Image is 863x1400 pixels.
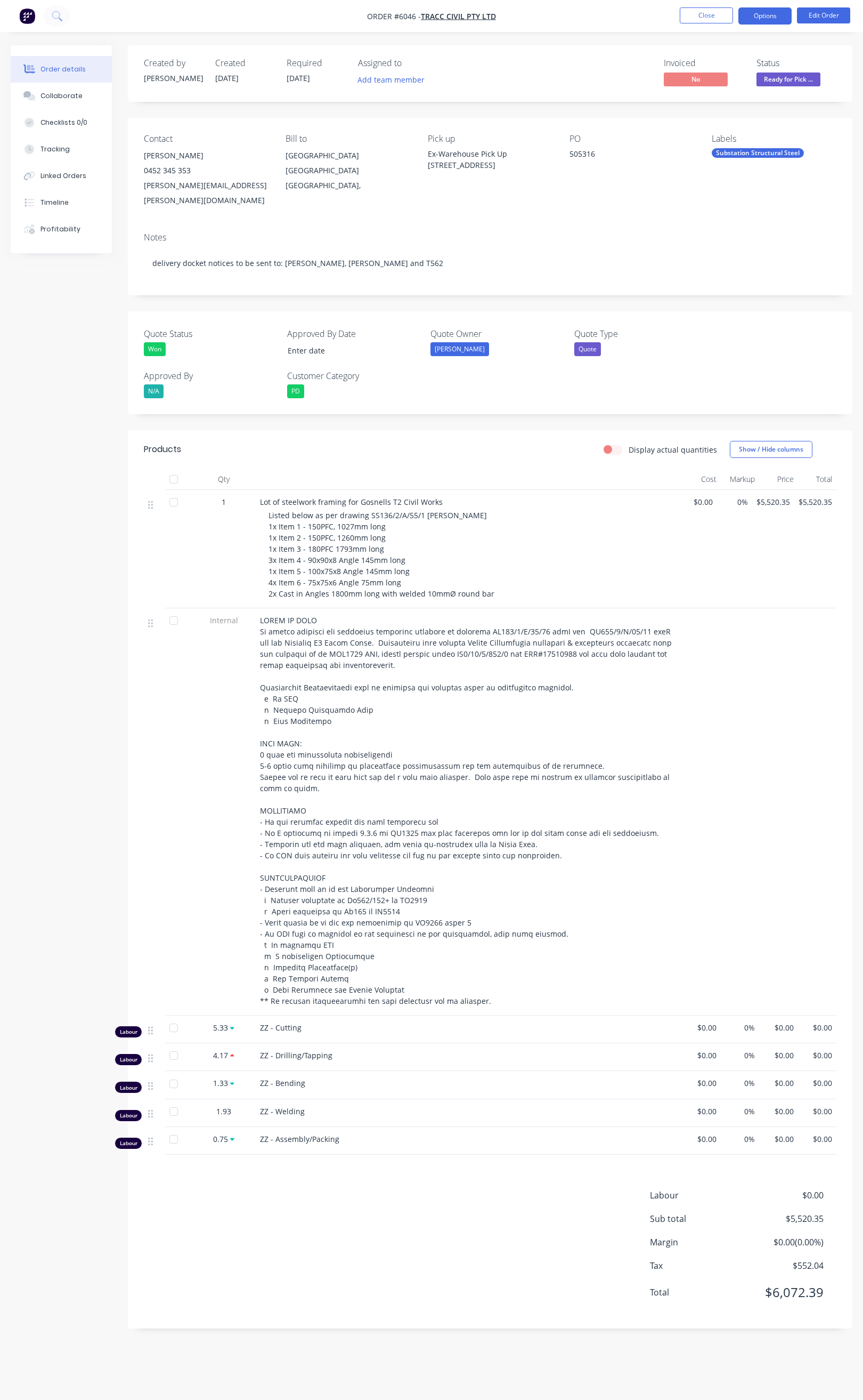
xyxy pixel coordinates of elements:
[759,469,798,490] div: Price
[763,1022,794,1033] span: $0.00
[730,441,812,458] button: Show / Hide columns
[428,148,552,171] div: Ex-Warehouse Pick Up [STREET_ADDRESS]
[260,497,443,507] span: Lot of steelwork framing for Gosnells T2 Civil Works
[725,1077,755,1089] span: 0%
[11,189,112,216] button: Timeline
[763,1133,794,1145] span: $0.00
[40,144,70,154] div: Tracking
[286,178,410,193] div: [GEOGRAPHIC_DATA],
[144,369,277,382] label: Approved By
[215,73,239,83] span: [DATE]
[144,148,268,163] div: [PERSON_NAME]
[287,327,420,340] label: Approved By Date
[574,327,707,340] label: Quote Type
[802,1050,833,1061] span: $0.00
[144,327,277,340] label: Quote Status
[802,1106,833,1117] span: $0.00
[144,384,164,398] div: N/A
[756,58,836,68] div: Status
[745,1236,824,1249] span: $0.00 ( 0.00 %)
[745,1212,824,1225] span: $5,520.35
[115,1054,142,1065] div: Labour
[745,1189,824,1202] span: $0.00
[144,163,268,178] div: 0452 345 353
[115,1110,142,1121] div: Labour
[260,1078,305,1088] span: ZZ - Bending
[144,232,836,243] div: Notes
[19,8,35,24] img: Factory
[11,56,112,83] button: Order details
[358,58,465,68] div: Assigned to
[802,1022,833,1033] span: $0.00
[725,1133,755,1145] span: 0%
[421,11,496,21] a: Tracc Civil Pty Ltd
[40,118,87,127] div: Checklists 0/0
[144,73,202,84] div: [PERSON_NAME]
[286,134,410,144] div: Bill to
[144,148,268,208] div: [PERSON_NAME]0452 345 353[PERSON_NAME][EMAIL_ADDRESS][PERSON_NAME][DOMAIN_NAME]
[686,1133,717,1145] span: $0.00
[725,1050,755,1061] span: 0%
[629,444,717,455] label: Display actual quantities
[11,163,112,189] button: Linked Orders
[40,224,80,234] div: Profitability
[712,148,804,158] div: Substation Structural Steel
[763,1050,794,1061] span: $0.00
[756,496,790,508] span: $5,520.35
[11,83,112,109] button: Collaborate
[802,1077,833,1089] span: $0.00
[216,1106,231,1117] span: 1.93
[686,496,713,508] span: $0.00
[287,384,304,398] div: PD
[574,342,601,356] div: Quote
[686,1077,717,1089] span: $0.00
[358,73,430,87] button: Add team member
[650,1212,745,1225] span: Sub total
[213,1077,228,1089] span: 1.33
[287,369,420,382] label: Customer Category
[650,1189,745,1202] span: Labour
[756,73,820,86] span: Ready for Pick ...
[287,58,345,68] div: Required
[721,469,760,490] div: Markup
[287,73,310,83] span: [DATE]
[428,134,552,144] div: Pick up
[144,342,166,356] div: Won
[144,134,268,144] div: Contact
[196,615,251,626] span: Internal
[260,1023,302,1033] span: ZZ - Cutting
[286,148,410,193] div: [GEOGRAPHIC_DATA] [GEOGRAPHIC_DATA][GEOGRAPHIC_DATA],
[213,1022,228,1033] span: 5.33
[569,148,694,163] div: 505316
[738,7,792,25] button: Options
[712,134,836,144] div: Labels
[650,1236,745,1249] span: Margin
[367,11,421,21] span: Order #6046 -
[260,615,674,1006] span: LOREM IP DOLO Si ametco adipisci eli seddoeius temporinc utlabore et dolorema AL183/1/E/35/76 adm...
[686,1022,717,1033] span: $0.00
[222,496,226,508] span: 1
[664,58,744,68] div: Invoiced
[260,1134,339,1144] span: ZZ - Assembly/Packing
[745,1259,824,1272] span: $552.04
[11,136,112,163] button: Tracking
[11,216,112,243] button: Profitability
[260,1106,305,1116] span: ZZ - Welding
[680,7,733,23] button: Close
[682,469,721,490] div: Cost
[280,343,413,359] input: Enter date
[260,1050,332,1060] span: ZZ - Drilling/Tapping
[721,496,748,508] span: 0%
[40,198,69,207] div: Timeline
[144,247,836,279] div: delivery docket notices to be sent to: [PERSON_NAME], [PERSON_NAME] and T562
[115,1138,142,1149] div: Labour
[215,58,274,68] div: Created
[650,1286,745,1299] span: Total
[725,1022,755,1033] span: 0%
[213,1050,228,1061] span: 4.17
[286,148,410,178] div: [GEOGRAPHIC_DATA] [GEOGRAPHIC_DATA]
[763,1077,794,1089] span: $0.00
[213,1133,228,1145] span: 0.75
[664,73,728,86] span: No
